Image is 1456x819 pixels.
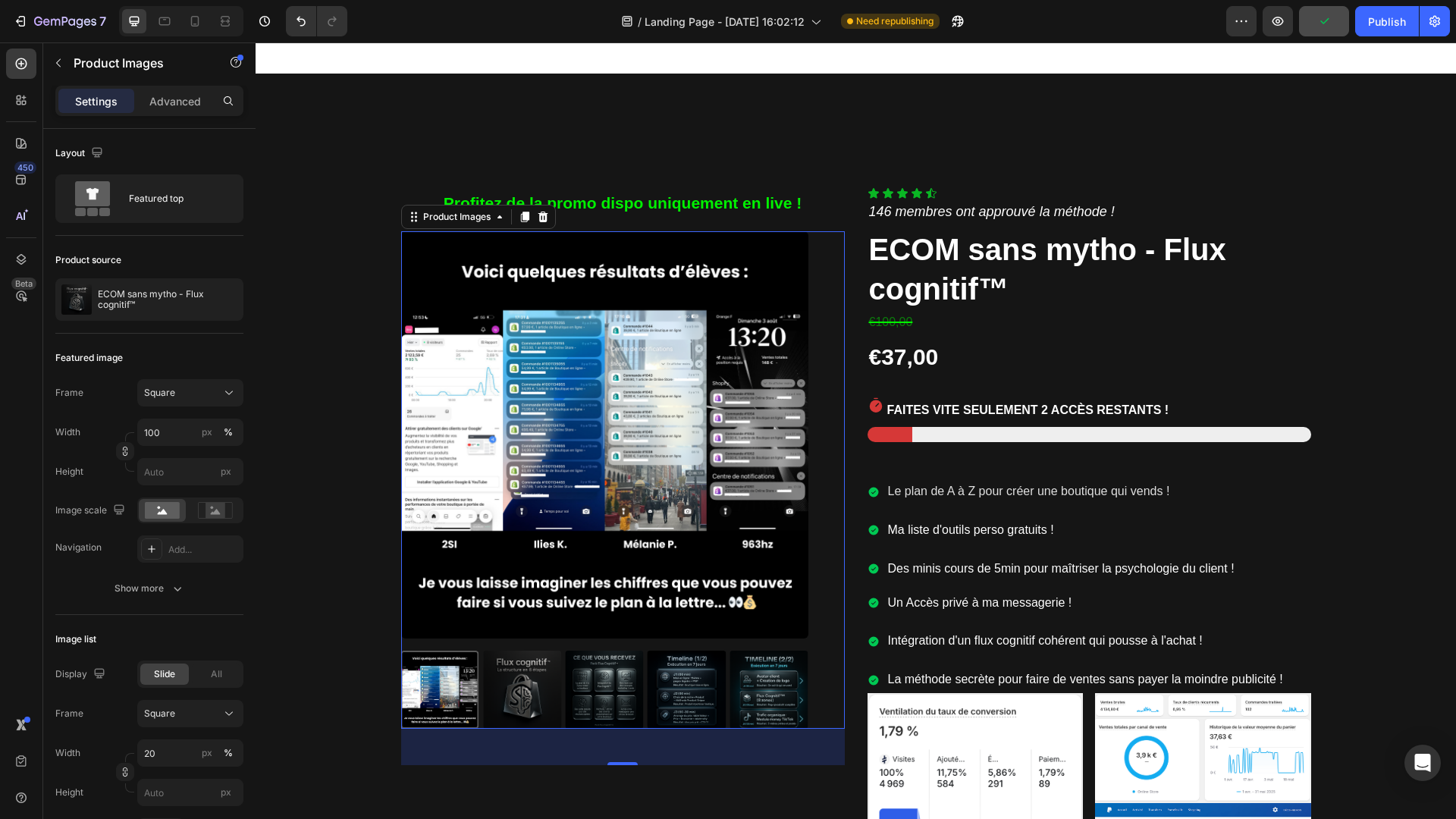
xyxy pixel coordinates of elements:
[154,667,175,681] span: Slide
[1368,14,1406,30] div: Publish
[55,541,102,554] div: Navigation
[202,746,212,760] div: px
[55,575,243,602] button: Show more
[137,700,243,727] button: Square
[55,664,108,685] div: Display
[55,386,83,400] label: Frame
[6,6,113,36] button: 7
[11,278,36,290] div: Beta
[224,425,233,439] div: %
[224,746,233,760] div: %
[14,162,36,174] div: 450
[144,386,175,400] span: Square
[632,481,799,494] span: Ma liste d'outils perso gratuits !
[632,357,914,379] p: Faites vite seulement 2 accès restants !
[75,93,118,109] p: Settings
[55,786,83,799] label: Height
[55,746,80,760] label: Width
[55,632,96,646] div: Image list
[638,14,642,30] span: /
[632,519,979,532] span: Des minis cours de 5min pour maîtriser la psychologie du client !
[99,12,106,30] p: 7
[74,54,202,72] p: Product Images
[612,268,1056,293] div: €100,00
[256,42,1456,819] iframe: Design area
[137,419,243,446] input: px%
[98,289,237,310] p: ECOM sans mytho - Flux cognitif™
[137,458,243,485] input: px
[137,779,243,806] input: px
[55,143,106,164] div: Layout
[55,500,128,521] div: Image scale
[198,423,216,441] button: %
[55,351,123,365] div: Featured image
[137,739,243,767] input: px%
[221,786,231,798] span: px
[149,93,201,109] p: Advanced
[856,14,934,28] span: Need republishing
[612,186,1056,268] h1: ECOM sans mytho - Flux cognitif™
[219,423,237,441] button: px
[129,181,221,216] div: Featured top
[55,425,80,439] label: Width
[144,707,175,720] span: Square
[839,651,1056,676] img: gempages_569613225058895072-3a2c0e89-9352-495b-9ec4-b0b8ade252b0.png
[839,676,1056,761] img: gempages_569613225058895072-08daaa8d-6945-4ba3-adf5-ff1e83ee63b9.png
[632,591,947,604] span: Intégration d'un flux cognitif cohérent qui pousse à l'achat !
[613,162,859,177] i: 146 membres ont approuvé la méthode !
[137,379,243,406] button: Square
[1355,6,1419,36] button: Publish
[286,6,347,36] div: Undo/Redo
[55,253,121,267] div: Product source
[198,744,216,762] button: %
[632,630,1028,643] span: La méthode secrète pour faire de ventes sans payer la moindre publicité !
[612,293,1056,337] div: €37,00
[632,442,915,455] span: Le plan de A à Z pour créer une boutique qui vends !
[55,465,83,479] label: Height
[61,284,92,315] img: product feature img
[115,581,185,596] div: Show more
[645,14,805,30] span: Landing Page - [DATE] 16:02:12
[55,707,83,720] label: Frame
[168,543,240,557] div: Add...
[211,667,222,681] span: All
[202,425,212,439] div: px
[632,554,817,566] span: Un Accès privé à ma messagerie !
[219,744,237,762] button: px
[221,466,231,477] span: px
[1404,745,1441,781] div: Open Intercom Messenger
